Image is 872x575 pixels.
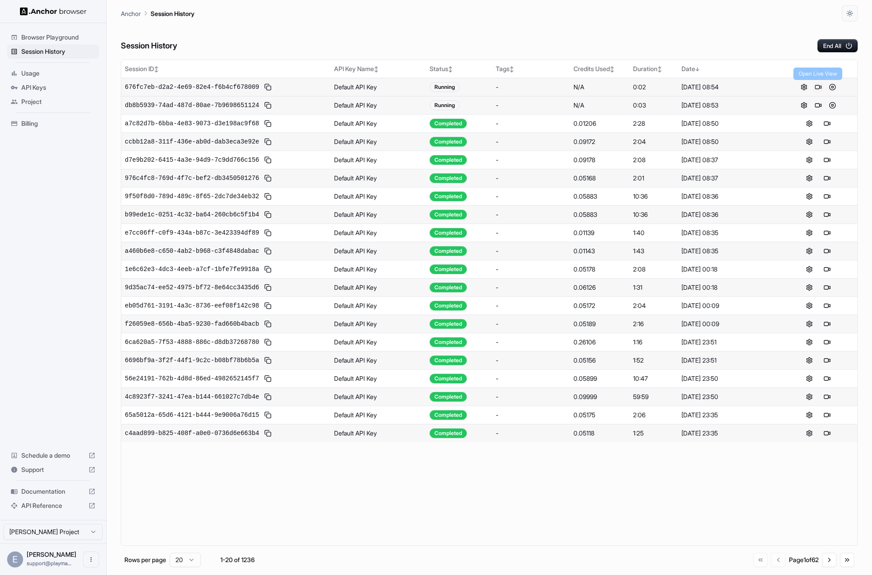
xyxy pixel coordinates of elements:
[681,156,776,164] div: [DATE] 08:37
[681,83,776,92] div: [DATE] 08:54
[83,551,99,567] button: Open menu
[125,429,259,438] span: c4aad899-b825-408f-a0e0-0736d6e663b4
[430,137,467,147] div: Completed
[124,555,166,564] p: Rows per page
[681,101,776,110] div: [DATE] 08:53
[21,465,85,474] span: Support
[430,374,467,383] div: Completed
[496,392,566,401] div: -
[633,137,674,146] div: 2:04
[125,319,259,328] span: f26059e8-656b-4ba5-9230-fad660b4bacb
[121,8,195,18] nav: breadcrumb
[430,428,467,438] div: Completed
[496,101,566,110] div: -
[151,9,195,18] p: Session History
[125,210,259,219] span: b99ede1c-0251-4c32-ba64-260cb6c5f1b4
[633,374,674,383] div: 10:47
[330,151,426,169] td: Default API Key
[496,192,566,201] div: -
[496,265,566,274] div: -
[633,338,674,347] div: 1:16
[330,132,426,151] td: Default API Key
[633,429,674,438] div: 1:25
[330,187,426,205] td: Default API Key
[330,205,426,224] td: Default API Key
[7,80,99,95] div: API Keys
[681,374,776,383] div: [DATE] 23:50
[573,101,626,110] div: N/A
[430,82,460,92] div: Running
[496,338,566,347] div: -
[496,174,566,183] div: -
[125,411,259,419] span: 65a5012a-65d6-4121-b444-9e9006a76d15
[633,64,674,73] div: Duration
[330,406,426,424] td: Default API Key
[7,551,23,567] div: E
[125,338,259,347] span: 6ca620a5-7f53-4888-886c-d8db37268780
[448,66,453,72] span: ↕
[7,448,99,463] div: Schedule a demo
[7,484,99,499] div: Documentation
[330,242,426,260] td: Default API Key
[573,338,626,347] div: 0.26106
[121,40,177,52] h6: Session History
[573,64,626,73] div: Credits Used
[21,487,85,496] span: Documentation
[633,174,674,183] div: 2:01
[681,265,776,274] div: [DATE] 00:18
[430,392,467,402] div: Completed
[330,114,426,132] td: Default API Key
[573,319,626,328] div: 0.05189
[430,155,467,165] div: Completed
[330,387,426,406] td: Default API Key
[430,319,467,329] div: Completed
[573,411,626,419] div: 0.05175
[21,119,96,128] span: Billing
[510,66,514,72] span: ↕
[21,83,96,92] span: API Keys
[496,301,566,310] div: -
[681,192,776,201] div: [DATE] 08:36
[7,116,99,131] div: Billing
[21,69,96,78] span: Usage
[21,97,96,106] span: Project
[681,210,776,219] div: [DATE] 08:36
[496,137,566,146] div: -
[681,392,776,401] div: [DATE] 23:50
[695,66,700,72] span: ↓
[633,411,674,419] div: 2:06
[789,555,819,564] div: Page 1 of 62
[125,174,259,183] span: 976c4fc8-769d-4f7c-bef2-db3450501276
[330,169,426,187] td: Default API Key
[430,192,467,201] div: Completed
[496,283,566,292] div: -
[633,228,674,237] div: 1:40
[125,392,259,401] span: 4c8923f7-3241-47ea-b144-661027c7db4e
[681,247,776,256] div: [DATE] 08:35
[330,78,426,96] td: Default API Key
[125,137,259,146] span: ccbb12a8-311f-436e-ab0d-dab3eca3e92e
[430,246,467,256] div: Completed
[21,33,96,42] span: Browser Playground
[430,264,467,274] div: Completed
[573,429,626,438] div: 0.05118
[573,137,626,146] div: 0.09172
[496,119,566,128] div: -
[27,551,76,558] span: Edward Sun
[430,301,467,311] div: Completed
[573,174,626,183] div: 0.05168
[125,228,259,237] span: e7cc06ff-c0f9-434a-b87c-3e423394df89
[681,356,776,365] div: [DATE] 23:51
[496,83,566,92] div: -
[633,247,674,256] div: 1:43
[374,66,378,72] span: ↕
[681,338,776,347] div: [DATE] 23:51
[681,411,776,419] div: [DATE] 23:35
[496,228,566,237] div: -
[633,83,674,92] div: 0:02
[125,283,259,292] span: 9d35ac74-ee52-4975-bf72-8e64cc3435d6
[573,192,626,201] div: 0.05883
[430,355,467,365] div: Completed
[633,301,674,310] div: 2:04
[20,7,87,16] img: Anchor Logo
